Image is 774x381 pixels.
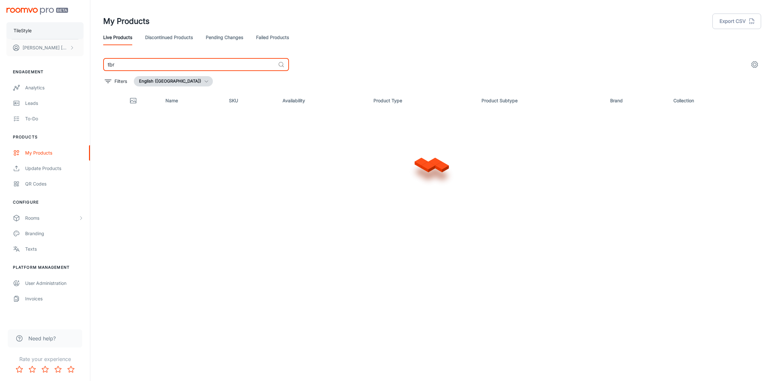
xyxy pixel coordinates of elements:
img: Roomvo PRO Beta [6,8,68,15]
p: Filters [114,78,127,85]
div: Analytics [25,84,84,91]
div: Leads [25,100,84,107]
button: Rate 1 star [13,363,26,376]
th: Brand [605,92,669,110]
button: TileStyle [6,22,84,39]
button: Rate 2 star [26,363,39,376]
div: QR Codes [25,180,84,187]
div: Rooms [25,215,78,222]
p: Rate your experience [5,355,85,363]
button: Rate 4 star [52,363,64,376]
div: My Products [25,149,84,156]
div: Texts [25,246,84,253]
input: Search [103,58,275,71]
a: Pending Changes [206,30,243,45]
button: filter [103,76,129,86]
div: To-do [25,115,84,122]
th: Availability [277,92,368,110]
p: [PERSON_NAME] [PERSON_NAME] [23,44,68,51]
svg: Thumbnail [129,97,137,105]
a: Discontinued Products [145,30,193,45]
th: SKU [224,92,277,110]
a: Failed Products [256,30,289,45]
button: Export CSV [712,14,761,29]
button: Rate 3 star [39,363,52,376]
button: [PERSON_NAME] [PERSON_NAME] [6,39,84,56]
button: Rate 5 star [64,363,77,376]
h1: My Products [103,15,150,27]
button: settings [748,58,761,71]
button: English ([GEOGRAPHIC_DATA]) [134,76,213,86]
th: Name [160,92,224,110]
th: Collection [668,92,761,110]
div: Update Products [25,165,84,172]
div: User Administration [25,280,84,287]
th: Product Type [368,92,476,110]
div: Invoices [25,295,84,302]
th: Product Subtype [476,92,605,110]
div: Branding [25,230,84,237]
a: Live Products [103,30,132,45]
span: Need help? [28,335,56,342]
p: TileStyle [14,27,32,34]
